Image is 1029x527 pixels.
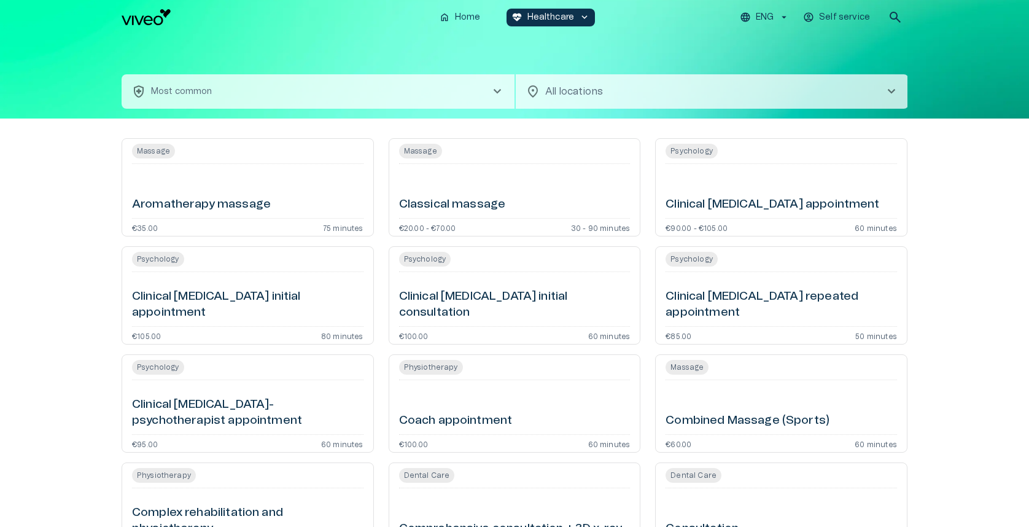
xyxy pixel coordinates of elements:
[399,470,455,481] span: Dental Care
[132,254,184,265] span: Psychology
[666,362,709,373] span: Massage
[545,84,864,99] p: All locations
[801,9,873,26] button: Self service
[389,354,641,453] a: Open service booking details
[132,397,363,429] h6: Clinical [MEDICAL_DATA]-psychotherapist appointment
[132,224,158,231] p: €35.00
[323,224,363,231] p: 75 minutes
[507,9,596,26] button: ecg_heartHealthcarekeyboard_arrow_down
[132,146,175,157] span: Massage
[655,246,907,345] a: Open service booking details
[666,146,718,157] span: Psychology
[321,440,363,447] p: 60 minutes
[855,332,897,339] p: 50 minutes
[321,332,363,339] p: 80 minutes
[132,289,363,321] h6: Clinical [MEDICAL_DATA] initial appointment
[655,354,907,453] a: Open service booking details
[132,362,184,373] span: Psychology
[122,138,374,236] a: Open service booking details
[666,470,721,481] span: Dental Care
[571,224,631,231] p: 30 - 90 minutes
[132,470,196,481] span: Physiotherapy
[434,9,487,26] button: homeHome
[455,11,481,24] p: Home
[666,224,728,231] p: €90.00 - €105.00
[490,84,505,99] span: chevron_right
[884,84,899,99] span: chevron_right
[655,138,907,236] a: Open service booking details
[738,9,791,26] button: ENG
[399,289,631,321] h6: Clinical [MEDICAL_DATA] initial consultation
[588,332,631,339] p: 60 minutes
[666,332,691,339] p: €85.00
[855,224,897,231] p: 60 minutes
[888,10,903,25] span: search
[399,197,506,213] h6: Classical massage
[132,440,158,447] p: €95.00
[122,354,374,453] a: Open service booking details
[756,11,774,24] p: ENG
[666,254,718,265] span: Psychology
[527,11,575,24] p: Healthcare
[855,440,897,447] p: 60 minutes
[439,12,450,23] span: home
[132,197,271,213] h6: Aromatherapy massage
[666,197,879,213] h6: Clinical [MEDICAL_DATA] appointment
[883,5,907,29] button: open search modal
[666,440,691,447] p: €60.00
[579,12,590,23] span: keyboard_arrow_down
[526,84,540,99] span: location_on
[511,12,522,23] span: ecg_heart
[399,440,428,447] p: €100.00
[588,440,631,447] p: 60 minutes
[122,246,374,345] a: Open service booking details
[399,413,513,429] h6: Coach appointment
[122,74,514,109] button: health_and_safetyMost commonchevron_right
[122,9,171,25] img: Viveo logo
[666,289,897,321] h6: Clinical [MEDICAL_DATA] repeated appointment
[131,84,146,99] span: health_and_safety
[399,332,428,339] p: €100.00
[122,9,429,25] a: Navigate to homepage
[389,246,641,345] a: Open service booking details
[399,362,463,373] span: Physiotherapy
[399,224,456,231] p: €20.00 - €70.00
[399,254,451,265] span: Psychology
[151,85,212,98] p: Most common
[132,332,161,339] p: €105.00
[399,146,442,157] span: Massage
[819,11,870,24] p: Self service
[666,413,829,429] h6: Combined Massage (Sports)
